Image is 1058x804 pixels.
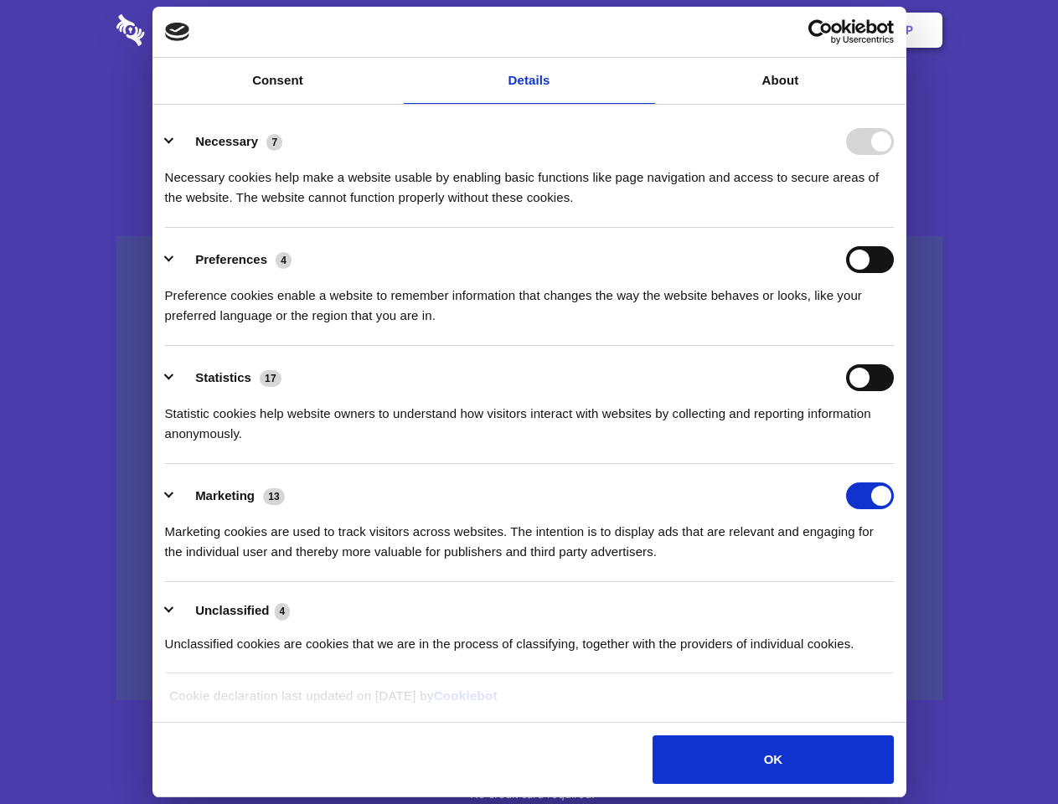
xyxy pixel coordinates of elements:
a: Login [760,4,833,56]
h4: Auto-redaction of sensitive data, encrypted data sharing and self-destructing private chats. Shar... [116,152,942,208]
label: Preferences [195,252,267,266]
span: 4 [276,252,292,269]
a: Contact [679,4,756,56]
label: Statistics [195,370,251,384]
label: Necessary [195,134,258,148]
div: Cookie declaration last updated on [DATE] by [157,686,901,719]
button: Statistics (17) [165,364,292,391]
button: Preferences (4) [165,246,302,273]
a: Usercentrics Cookiebot - opens in a new window [747,19,894,44]
button: Marketing (13) [165,482,296,509]
div: Unclassified cookies are cookies that we are in the process of classifying, together with the pro... [165,621,894,654]
img: logo [165,23,190,41]
a: Consent [152,58,404,104]
button: Necessary (7) [165,128,293,155]
a: Details [404,58,655,104]
div: Preference cookies enable a website to remember information that changes the way the website beha... [165,273,894,326]
a: Wistia video thumbnail [116,236,942,701]
iframe: Drift Widget Chat Controller [974,720,1038,784]
button: Unclassified (4) [165,600,301,621]
span: 4 [275,603,291,620]
div: Necessary cookies help make a website usable by enabling basic functions like page navigation and... [165,155,894,208]
span: 13 [263,488,285,505]
label: Marketing [195,488,255,502]
a: Pricing [492,4,565,56]
div: Statistic cookies help website owners to understand how visitors interact with websites by collec... [165,391,894,444]
a: Cookiebot [434,688,498,703]
a: About [655,58,906,104]
button: OK [653,735,893,784]
span: 17 [260,370,281,387]
span: 7 [266,134,282,151]
h1: Eliminate Slack Data Loss. [116,75,942,136]
div: Marketing cookies are used to track visitors across websites. The intention is to display ads tha... [165,509,894,562]
img: logo-wordmark-white-trans-d4663122ce5f474addd5e946df7df03e33cb6a1c49d2221995e7729f52c070b2.svg [116,14,260,46]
